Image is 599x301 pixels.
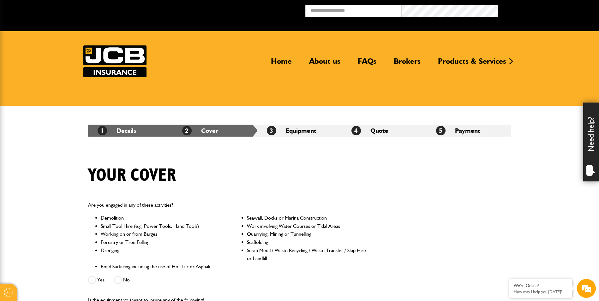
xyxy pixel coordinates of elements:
span: 5 [436,126,446,135]
a: JCB Insurance Services [83,45,147,77]
li: Quarrying, Mining or Tunnelling [247,230,367,238]
span: 1 [98,126,107,135]
a: Home [266,56,297,71]
img: JCB Insurance Services logo [83,45,147,77]
a: About us [304,56,345,71]
a: FAQs [353,56,381,71]
li: Working on or from Barges [101,230,220,238]
li: Quote [342,125,427,137]
span: 2 [182,126,192,135]
li: Seawall, Docks or Marina Construction [247,214,367,222]
li: Equipment [257,125,342,137]
p: How may I help you today? [514,289,567,294]
h1: Your cover [88,165,176,186]
label: Yes [88,276,105,284]
li: Road Surfacing including the use of Hot Tar or Asphalt [101,263,220,271]
div: Need help? [583,103,599,181]
li: Work involving Water Courses or Tidal Areas [247,222,367,230]
li: Small Tool Hire (e.g. Power Tools, Hand Tools) [101,222,220,230]
span: 3 [267,126,276,135]
span: 4 [351,126,361,135]
label: No [114,276,130,284]
li: Demolition [101,214,220,222]
button: Broker Login [498,5,594,15]
a: Brokers [389,56,425,71]
a: Products & Services [433,56,511,71]
a: 1Details [98,127,136,134]
li: Payment [427,125,511,137]
p: Are you engaged in any of these activities? [88,201,367,209]
li: Scrap Metal / Waste Recycling / Waste Transfer / Skip Hire or Landfill [247,246,367,263]
li: Cover [173,125,257,137]
li: Dredging [101,246,220,263]
div: We're Online! [514,283,567,288]
li: Scaffolding [247,238,367,246]
li: Forestry or Tree Felling [101,238,220,246]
